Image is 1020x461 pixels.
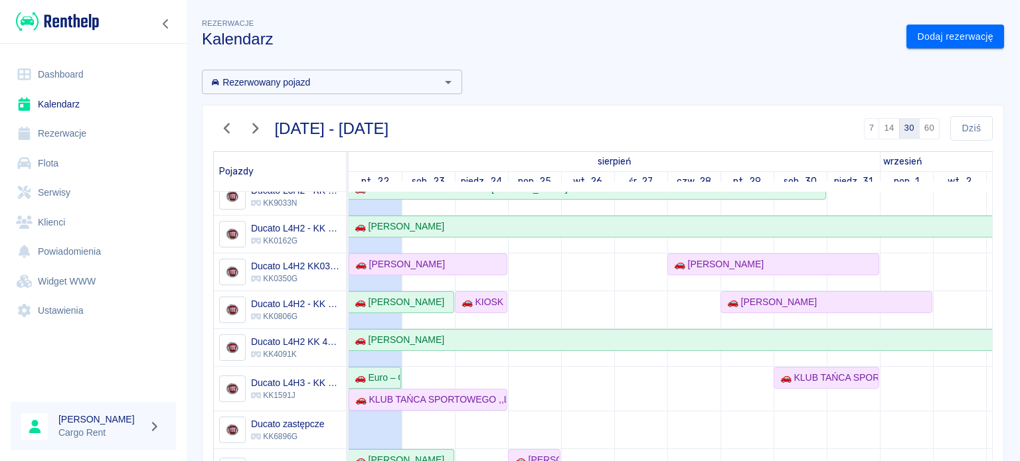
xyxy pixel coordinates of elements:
[722,295,817,309] div: 🚗 [PERSON_NAME]
[349,295,444,309] div: 🚗 [PERSON_NAME]
[156,15,176,33] button: Zwiń nawigację
[251,273,341,285] p: KK0350G
[11,267,176,296] a: Widget WWW
[11,208,176,237] a: Klienci
[950,116,993,141] button: Dziś
[944,172,975,191] a: 2 września 2025
[570,172,606,191] a: 26 sierpnia 2025
[206,74,436,90] input: Wyszukaj i wybierz pojazdy...
[251,297,341,310] h6: Ducato L4H2 - KK 0806G
[221,419,243,441] img: Image
[251,259,341,273] h6: Ducato L4H2 KK0350G
[58,426,143,440] p: Cargo Rent
[349,333,444,347] div: 🚗 [PERSON_NAME]
[219,166,254,177] span: Pojazdy
[221,337,243,359] img: Image
[221,186,243,208] img: Image
[11,149,176,178] a: Flota
[669,257,764,271] div: 🚗 [PERSON_NAME]
[11,11,99,33] a: Renthelp logo
[251,222,341,235] h6: Ducato L4H2 - KK 0162G
[251,417,324,430] h6: Ducato zastępcze
[594,152,634,171] a: 22 sierpnia 2025
[11,178,176,208] a: Serwisy
[251,389,341,401] p: KK1591J
[251,197,341,209] p: KK9033N
[906,25,1004,49] a: Dodaj rezerwację
[864,118,880,139] button: 7 dni
[251,310,341,322] p: KK0806G
[251,430,324,442] p: KK6896G
[831,172,877,191] a: 31 sierpnia 2025
[202,30,896,48] h3: Kalendarz
[11,237,176,267] a: Powiadomienia
[775,371,878,385] div: 🚗 KLUB TAŃCA SPORTOWEGO ,,LIDERKI'' - [PERSON_NAME]
[673,172,715,191] a: 28 sierpnia 2025
[251,235,341,247] p: KK0162G
[221,224,243,245] img: Image
[780,172,820,191] a: 30 sierpnia 2025
[11,296,176,326] a: Ustawienia
[11,119,176,149] a: Rezerwacje
[221,378,243,400] img: Image
[458,172,505,191] a: 24 sierpnia 2025
[350,393,506,407] div: 🚗 KLUB TAŃCA SPORTOWEGO ,,LIDERKI'' - [PERSON_NAME]
[16,11,99,33] img: Renthelp logo
[251,376,341,389] h6: Ducato L4H3 - KK 1591J
[251,348,341,360] p: KK4091K
[456,295,506,309] div: 🚗 KIOSK RUCHU - STUDIO PILATES [PERSON_NAME] - [PERSON_NAME]
[919,118,940,139] button: 60 dni
[202,19,254,27] span: Rezerwacje
[626,172,657,191] a: 27 sierpnia 2025
[349,371,400,385] div: 🚗 Euro – Glas [PERSON_NAME] Noga S.J - [PERSON_NAME]
[408,172,448,191] a: 23 sierpnia 2025
[881,152,926,171] a: 1 września 2025
[439,73,458,92] button: Otwórz
[11,60,176,90] a: Dashboard
[58,413,143,426] h6: [PERSON_NAME]
[221,261,243,283] img: Image
[349,220,444,233] div: 🚗 [PERSON_NAME]
[891,172,923,191] a: 1 września 2025
[515,172,555,191] a: 25 sierpnia 2025
[879,118,899,139] button: 14 dni
[275,119,389,138] h3: [DATE] - [DATE]
[899,118,920,139] button: 30 dni
[221,299,243,321] img: Image
[11,90,176,119] a: Kalendarz
[358,172,392,191] a: 22 sierpnia 2025
[251,335,341,348] h6: Ducato L4H2 KK 4091K
[350,257,445,271] div: 🚗 [PERSON_NAME]
[730,172,764,191] a: 29 sierpnia 2025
